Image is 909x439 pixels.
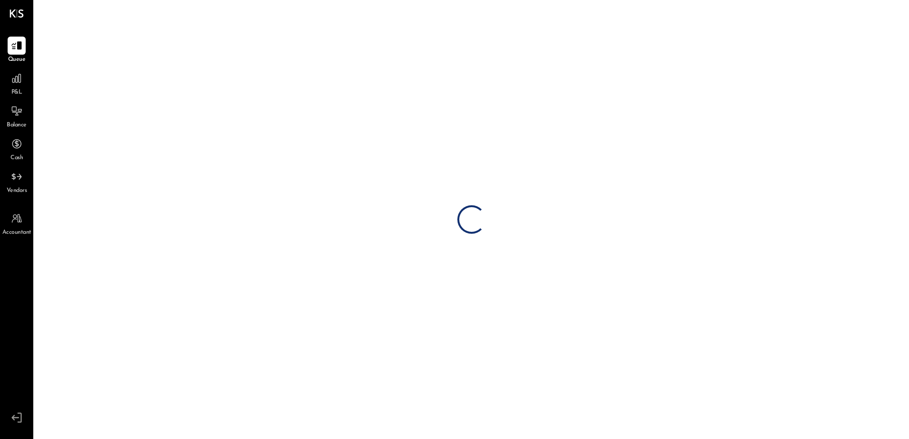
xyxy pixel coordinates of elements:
span: Balance [7,121,27,130]
a: Vendors [0,168,33,195]
a: Queue [0,37,33,64]
a: Cash [0,135,33,162]
a: Accountant [0,210,33,237]
span: Vendors [7,187,27,195]
span: Queue [8,56,26,64]
a: P&L [0,69,33,97]
span: Cash [10,154,23,162]
span: P&L [11,88,22,97]
span: Accountant [2,229,31,237]
a: Balance [0,102,33,130]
